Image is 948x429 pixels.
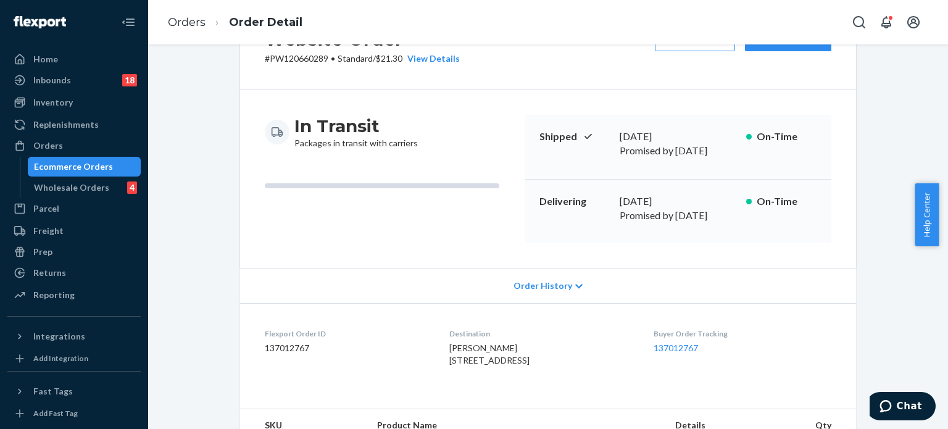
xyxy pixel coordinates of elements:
[7,263,141,283] a: Returns
[757,130,817,144] p: On-Time
[847,10,871,35] button: Open Search Box
[34,160,113,173] div: Ecommerce Orders
[33,119,99,131] div: Replenishments
[620,209,736,223] p: Promised by [DATE]
[33,408,78,419] div: Add Fast Tag
[33,267,66,279] div: Returns
[33,140,63,152] div: Orders
[449,328,633,339] dt: Destination
[620,144,736,158] p: Promised by [DATE]
[539,130,610,144] p: Shipped
[901,10,926,35] button: Open account menu
[915,183,939,246] button: Help Center
[33,53,58,65] div: Home
[33,289,75,301] div: Reporting
[294,115,418,149] div: Packages in transit with carriers
[158,4,312,41] ol: breadcrumbs
[402,52,460,65] button: View Details
[757,194,817,209] p: On-Time
[33,385,73,398] div: Fast Tags
[7,70,141,90] a: Inbounds18
[7,199,141,219] a: Parcel
[265,328,430,339] dt: Flexport Order ID
[229,15,302,29] a: Order Detail
[33,330,85,343] div: Integrations
[7,115,141,135] a: Replenishments
[7,381,141,401] button: Fast Tags
[7,406,141,421] a: Add Fast Tag
[513,280,572,292] span: Order History
[14,16,66,28] img: Flexport logo
[33,246,52,258] div: Prep
[620,130,736,144] div: [DATE]
[620,194,736,209] div: [DATE]
[33,225,64,237] div: Freight
[28,178,141,198] a: Wholesale Orders4
[7,221,141,241] a: Freight
[7,242,141,262] a: Prep
[265,52,460,65] p: # PW120660289 / $21.30
[116,10,141,35] button: Close Navigation
[28,157,141,177] a: Ecommerce Orders
[33,96,73,109] div: Inventory
[7,49,141,69] a: Home
[7,351,141,366] a: Add Integration
[654,343,698,353] a: 137012767
[331,53,335,64] span: •
[122,74,137,86] div: 18
[870,392,936,423] iframe: Opens a widget where you can chat to one of our agents
[7,327,141,346] button: Integrations
[449,343,530,365] span: [PERSON_NAME] [STREET_ADDRESS]
[7,285,141,305] a: Reporting
[654,328,831,339] dt: Buyer Order Tracking
[127,181,137,194] div: 4
[34,181,109,194] div: Wholesale Orders
[7,136,141,156] a: Orders
[33,353,88,364] div: Add Integration
[7,93,141,112] a: Inventory
[338,53,373,64] span: Standard
[33,202,59,215] div: Parcel
[874,10,899,35] button: Open notifications
[33,74,71,86] div: Inbounds
[294,115,418,137] h3: In Transit
[265,342,430,354] dd: 137012767
[539,194,610,209] p: Delivering
[168,15,206,29] a: Orders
